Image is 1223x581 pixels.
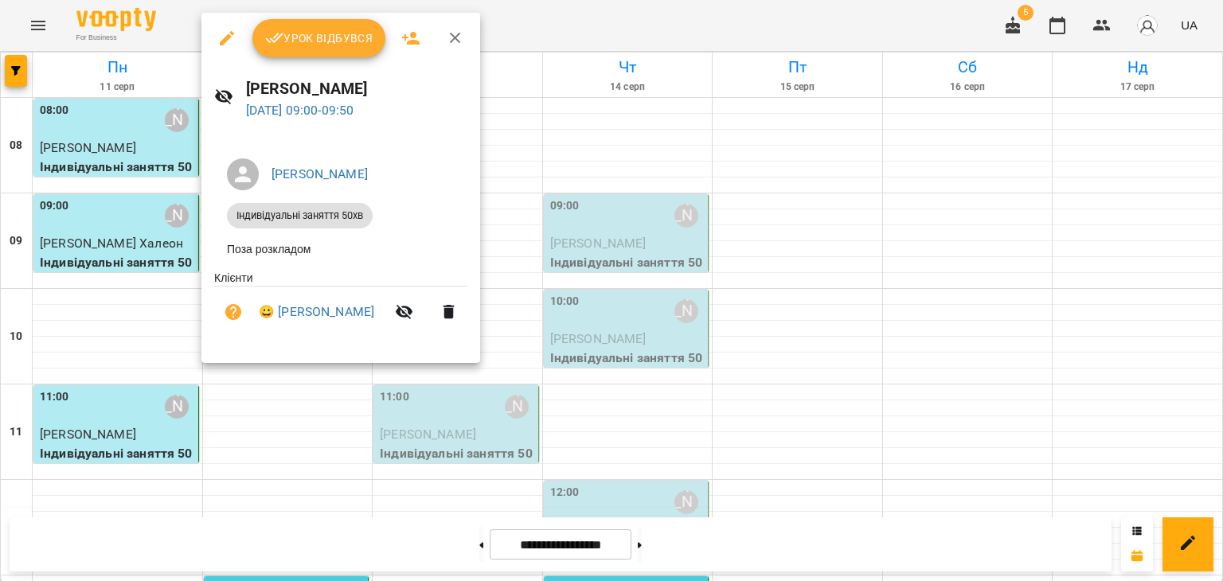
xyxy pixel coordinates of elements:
[227,209,373,223] span: Індивідуальні заняття 50хв
[246,76,468,101] h6: [PERSON_NAME]
[265,29,373,48] span: Урок відбувся
[246,103,354,118] a: [DATE] 09:00-09:50
[214,235,467,263] li: Поза розкладом
[252,19,386,57] button: Урок відбувся
[259,302,374,322] a: 😀 [PERSON_NAME]
[214,270,467,344] ul: Клієнти
[214,293,252,331] button: Візит ще не сплачено. Додати оплату?
[272,166,368,181] a: [PERSON_NAME]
